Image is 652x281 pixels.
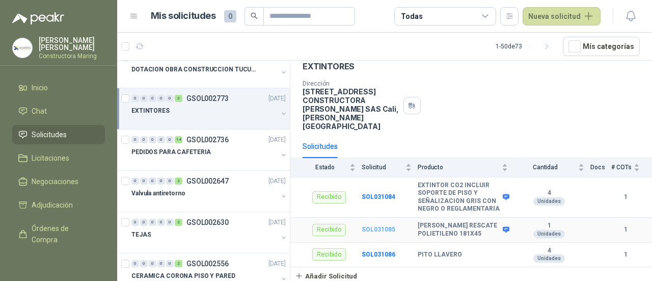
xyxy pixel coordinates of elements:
div: Unidades [533,230,565,238]
img: Logo peakr [12,12,64,24]
a: Solicitudes [12,125,105,144]
a: Órdenes de Compra [12,219,105,249]
span: Estado [303,164,347,171]
span: Licitaciones [32,152,69,164]
b: 4 [514,247,584,255]
p: GSOL002556 [186,260,229,267]
div: 0 [166,136,174,143]
th: # COTs [611,158,652,177]
button: Mís categorías [563,37,640,56]
th: Estado [290,158,362,177]
div: 0 [149,260,156,267]
p: Constructora Maring [39,53,105,59]
div: 14 [175,136,182,143]
span: Inicio [32,82,48,93]
p: [DATE] [268,94,286,104]
p: [DATE] [268,176,286,186]
span: Solicitud [362,164,403,171]
p: GSOL002773 [186,95,229,102]
div: 0 [166,219,174,226]
p: DOTACION OBRA CONSTRUCCION TUCUMA [131,65,258,74]
div: Unidades [533,197,565,206]
div: Recibido [312,248,346,261]
div: 0 [157,95,165,102]
div: 0 [149,177,156,185]
div: 0 [149,95,156,102]
a: 0 0 0 0 0 2 GSOL002630[DATE] TEJAS [131,216,288,249]
a: Inicio [12,78,105,97]
a: 0 0 0 0 0 20 GSOL002806[DATE] DOTACION OBRA CONSTRUCCION TUCUMA [131,51,288,84]
p: [DATE] [268,135,286,145]
div: Solicitudes [303,141,338,152]
a: Licitaciones [12,148,105,168]
div: 0 [157,136,165,143]
b: 1 [514,222,584,230]
div: Todas [401,11,422,22]
div: 0 [140,177,148,185]
div: 0 [140,260,148,267]
p: CERAMICA CORONA PISO Y PARED [131,271,235,281]
span: # COTs [611,164,632,171]
b: SOL031086 [362,251,395,258]
div: 0 [149,136,156,143]
div: 0 [140,219,148,226]
span: Producto [418,164,500,171]
p: GSOL002647 [186,177,229,185]
a: SOL031084 [362,193,395,200]
span: Adjudicación [32,199,73,211]
div: 0 [140,136,148,143]
a: Remisiones [12,253,105,273]
div: 0 [131,136,139,143]
h1: Mis solicitudes [151,9,216,23]
div: 0 [131,260,139,267]
p: [PERSON_NAME] [PERSON_NAME] [39,37,105,51]
div: Recibido [312,191,346,203]
b: 1 [611,250,640,260]
p: Dirección [303,80,399,87]
p: PEDIDOS PARA CAFETERIA [131,147,211,157]
div: 0 [166,95,174,102]
p: [DATE] [268,259,286,269]
span: Órdenes de Compra [32,223,95,245]
div: 2 [175,260,182,267]
div: 1 - 50 de 73 [496,38,555,55]
p: GSOL002736 [186,136,229,143]
div: 0 [166,260,174,267]
span: Cantidad [514,164,576,171]
div: 0 [149,219,156,226]
a: 0 0 0 0 0 2 GSOL002647[DATE] Valvula antiretorno [131,175,288,208]
a: Negociaciones [12,172,105,191]
a: 0 0 0 0 0 3 GSOL002773[DATE] EXTINTORES [131,92,288,125]
b: [PERSON_NAME] RESCATE POLIETILENO 181X45 [418,222,500,238]
b: 1 [611,192,640,202]
b: 4 [514,189,584,197]
p: GSOL002630 [186,219,229,226]
span: Solicitudes [32,129,67,140]
div: Unidades [533,254,565,263]
p: EXTINTORES [303,61,355,72]
a: 0 0 0 0 0 14 GSOL002736[DATE] PEDIDOS PARA CAFETERIA [131,134,288,166]
b: 1 [611,225,640,235]
a: Adjudicación [12,195,105,215]
div: 0 [140,95,148,102]
b: EXTINTOR CO2 INCLUIR SOPORTE DE PISO Y SEÑALIZACION GRIS CON NEGRO O REGLAMENTARIA [418,182,500,213]
div: 0 [131,95,139,102]
div: 0 [157,219,165,226]
a: Chat [12,101,105,121]
span: Negociaciones [32,176,78,187]
p: Valvula antiretorno [131,189,185,198]
span: search [251,12,258,19]
b: PITO LLAVERO [418,251,462,259]
p: TEJAS [131,230,151,240]
p: [DATE] [268,218,286,227]
p: EXTINTORES [131,106,170,116]
button: Nueva solicitud [523,7,601,25]
a: SOL031085 [362,226,395,233]
div: 0 [157,260,165,267]
th: Cantidad [514,158,590,177]
div: Recibido [312,224,346,236]
div: 0 [166,177,174,185]
span: 0 [224,10,236,22]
